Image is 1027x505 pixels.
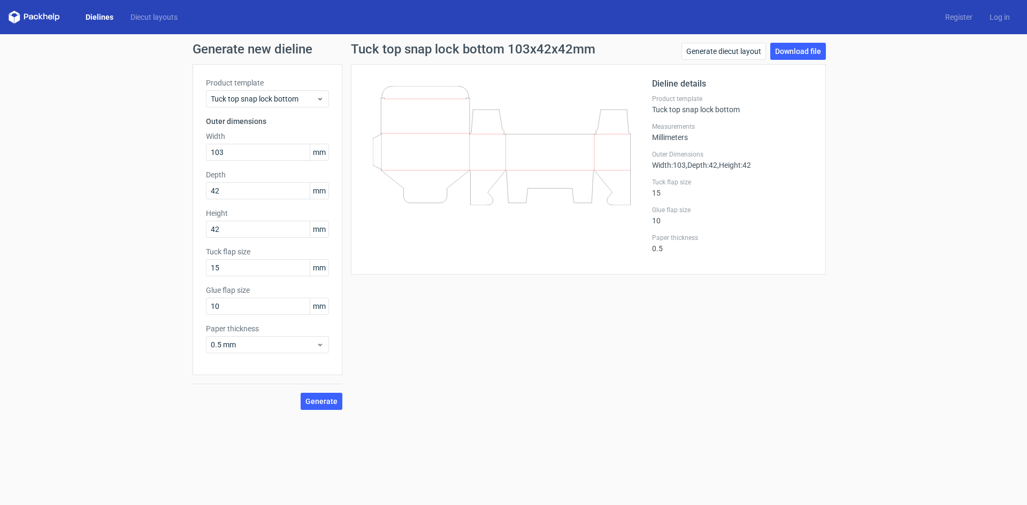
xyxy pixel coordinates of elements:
div: 0.5 [652,234,813,253]
span: mm [310,298,328,314]
a: Download file [770,43,826,60]
a: Log in [981,12,1018,22]
span: Generate [305,398,338,405]
label: Tuck flap size [652,178,813,187]
h2: Dieline details [652,77,813,90]
span: Tuck top snap lock bottom [211,94,316,104]
label: Outer Dimensions [652,150,813,159]
label: Depth [206,169,329,180]
span: , Depth : 42 [686,161,717,169]
h3: Outer dimensions [206,116,329,127]
a: Register [937,12,981,22]
label: Width [206,131,329,142]
span: , Height : 42 [717,161,751,169]
div: Tuck top snap lock bottom [652,95,813,114]
label: Height [206,208,329,219]
span: mm [310,144,328,160]
label: Product template [652,95,813,103]
span: Width : 103 [652,161,686,169]
h1: Generate new dieline [193,43,834,56]
span: mm [310,221,328,237]
div: 10 [652,206,813,225]
label: Paper thickness [652,234,813,242]
h1: Tuck top snap lock bottom 103x42x42mm [351,43,595,56]
button: Generate [301,393,342,410]
div: Millimeters [652,122,813,142]
label: Measurements [652,122,813,131]
label: Paper thickness [206,323,329,334]
label: Tuck flap size [206,246,329,257]
span: 0.5 mm [211,339,316,350]
span: mm [310,260,328,276]
div: 15 [652,178,813,197]
a: Generate diecut layout [681,43,766,60]
label: Product template [206,77,329,88]
label: Glue flap size [652,206,813,214]
a: Dielines [77,12,122,22]
label: Glue flap size [206,285,329,296]
a: Diecut layouts [122,12,186,22]
span: mm [310,183,328,199]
